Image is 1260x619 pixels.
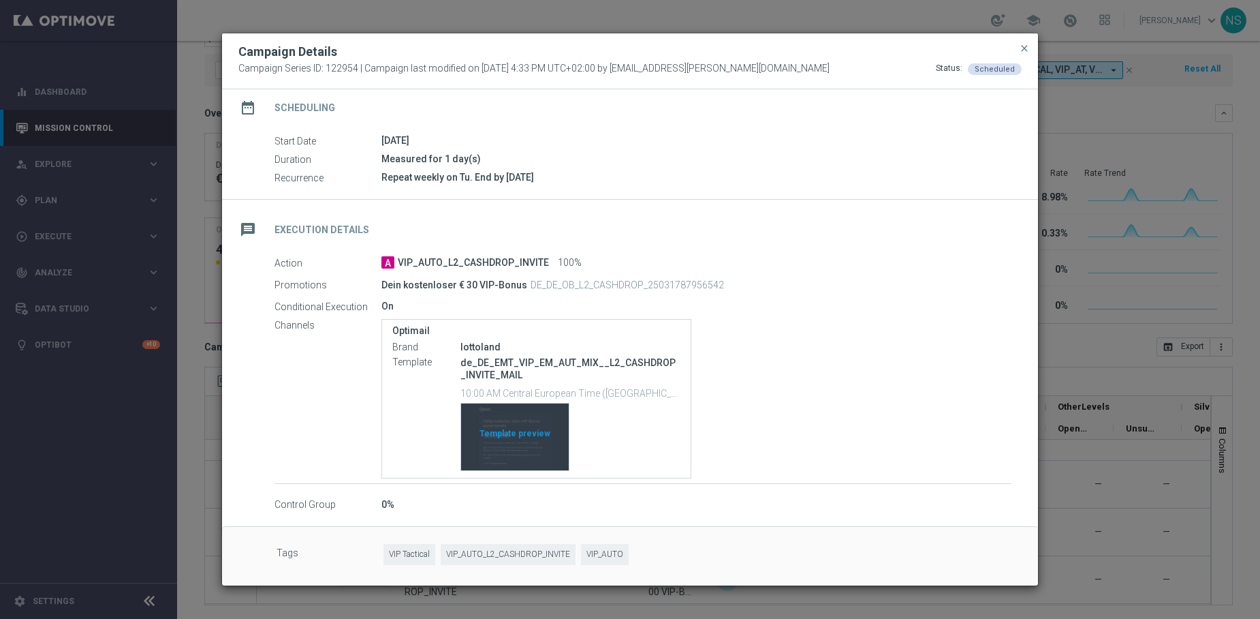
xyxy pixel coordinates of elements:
span: Campaign Series ID: 122954 | Campaign last modified on [DATE] 4:33 PM UTC+02:00 by [EMAIL_ADDRESS... [238,63,830,75]
label: Recurrence [274,172,381,184]
p: DE_DE_OB_L2_CASHDROP_25031787956542 [531,279,724,291]
span: Scheduled [975,65,1015,74]
i: date_range [236,95,260,120]
span: VIP_AUTO_L2_CASHDROP_INVITE [441,544,576,565]
colored-tag: Scheduled [968,63,1022,74]
div: Repeat weekly on Tu. End by [DATE] [381,170,1011,184]
div: lottoland [460,340,680,354]
label: Control Group [274,499,381,511]
button: Template preview [460,403,569,471]
span: VIP_AUTO [581,544,629,565]
span: VIP Tactical [383,544,435,565]
p: de_DE_EMT_VIP_EM_AUT_MIX__L2_CASHDROP_INVITE_MAIL [460,357,680,381]
span: close [1019,43,1030,54]
label: Brand [392,342,460,354]
h2: Execution Details [274,224,369,237]
label: Action [274,257,381,269]
label: Start Date [274,135,381,147]
div: Measured for 1 day(s) [381,152,1011,166]
div: Status: [936,63,962,75]
p: Dein kostenloser € 30 VIP-Bonus [381,279,527,291]
div: Template preview [461,404,569,470]
span: 100% [558,257,582,269]
label: Channels [274,319,381,331]
div: [DATE] [381,134,1011,147]
h2: Campaign Details [238,44,337,60]
i: message [236,217,260,242]
span: A [381,256,394,269]
h2: Scheduling [274,102,335,115]
label: Tags [277,544,383,565]
p: 10:00 AM Central European Time ([GEOGRAPHIC_DATA]) (UTC +02:00) [460,386,680,399]
label: Duration [274,153,381,166]
label: Template [392,357,460,369]
label: Optimail [392,325,680,337]
div: 0% [381,498,1011,511]
span: VIP_AUTO_L2_CASHDROP_INVITE [398,257,549,269]
label: Promotions [274,279,381,291]
label: Conditional Execution [274,301,381,313]
div: On [381,299,1011,313]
